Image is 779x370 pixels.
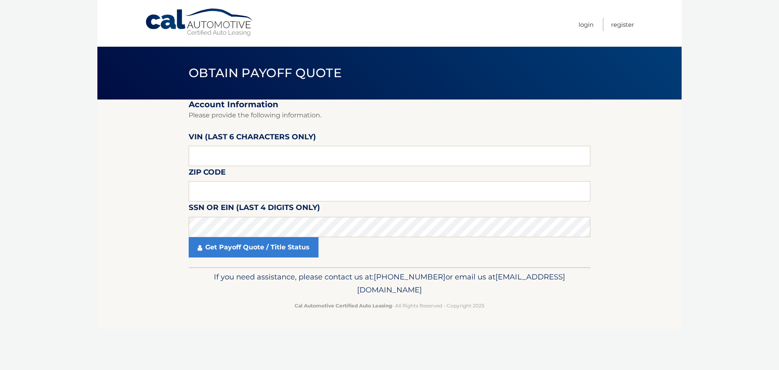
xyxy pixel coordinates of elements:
a: Get Payoff Quote / Title Status [189,237,318,257]
span: [PHONE_NUMBER] [374,272,445,281]
p: If you need assistance, please contact us at: or email us at [194,270,585,296]
h2: Account Information [189,100,590,110]
a: Register [611,18,634,31]
label: VIN (last 6 characters only) [189,131,316,146]
a: Cal Automotive [145,8,254,37]
label: SSN or EIN (last 4 digits only) [189,201,320,216]
span: Obtain Payoff Quote [189,65,342,80]
strong: Cal Automotive Certified Auto Leasing [295,303,392,309]
label: Zip Code [189,166,226,181]
a: Login [579,18,594,31]
p: - All Rights Reserved - Copyright 2025 [194,301,585,310]
p: Please provide the following information. [189,110,590,121]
